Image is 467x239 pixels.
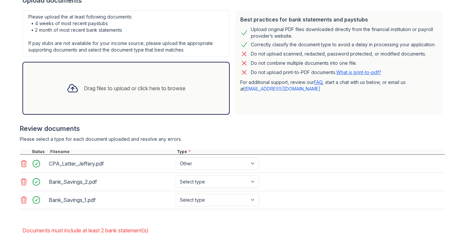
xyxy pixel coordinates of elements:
div: Status [30,149,49,154]
div: Please upload the at least following documents: • 4 weeks of most recent paystubs • 2 month of mo... [22,10,230,57]
div: Bank_Savings_1.pdf [49,195,173,205]
div: Upload original PDF files downloaded directly from the financial institution or payroll provider’... [251,26,437,39]
div: Bank_Savings_2.pdf [49,177,173,187]
li: Documents must include at least 2 bank statement(s) [22,224,445,237]
div: Filename [49,149,176,154]
a: What is print-to-pdf? [336,69,381,75]
div: Review documents [20,124,445,133]
div: Drag files to upload or click here to browse [84,84,185,92]
div: Best practices for bank statements and paystubs [240,16,437,23]
div: Correctly classify the document type to avoid a delay in processing your application. [251,41,436,49]
p: For additional support, review our , start a chat with us below, or email us at [240,79,437,92]
div: Do not upload scanned, redacted, password protected, or modified documents. [251,50,426,58]
a: FAQ [314,79,322,85]
p: Do not upload print-to-PDF documents. [251,69,381,76]
div: Please select a type for each document uploaded and resolve any errors. [20,136,445,142]
div: CPA_Letter_Jeffery.pdf [49,158,173,169]
div: Type [176,149,445,154]
a: [EMAIL_ADDRESS][DOMAIN_NAME] [244,86,320,92]
div: Do not combine multiple documents into one file. [251,59,357,67]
